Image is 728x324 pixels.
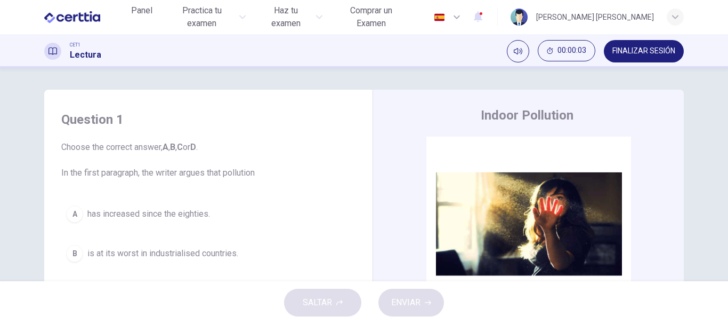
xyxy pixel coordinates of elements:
[163,1,250,33] button: Practica tu examen
[61,280,355,306] button: Cresults from poor relations between nations.
[254,1,326,33] button: Haz tu examen
[61,111,355,128] h4: Question 1
[66,245,83,262] div: B
[167,4,237,30] span: Practica tu examen
[70,49,101,61] h1: Lectura
[258,4,312,30] span: Haz tu examen
[538,40,595,62] div: Ocultar
[125,1,159,33] a: Panel
[604,40,684,62] button: FINALIZAR SESIÓN
[481,107,573,124] h4: Indoor Pollution
[177,142,183,152] b: C
[538,40,595,61] button: 00:00:03
[61,141,355,179] span: Choose the correct answer, , , or . In the first paragraph, the writer argues that pollution
[331,1,411,33] button: Comprar un Examen
[87,208,210,220] span: has increased since the eighties.
[612,47,675,56] span: FINALIZAR SESIÓN
[536,11,654,23] div: [PERSON_NAME] [PERSON_NAME]
[163,142,168,152] b: A
[87,247,238,260] span: is at its worst in industrialised countries.
[131,4,152,17] span: Panel
[557,46,586,55] span: 00:00:03
[511,9,528,26] img: Profile picture
[190,142,196,152] b: D
[70,41,80,49] span: CET1
[335,4,407,30] span: Comprar un Examen
[66,206,83,223] div: A
[44,6,125,28] a: CERTTIA logo
[433,13,446,21] img: es
[44,6,100,28] img: CERTTIA logo
[61,201,355,227] button: Ahas increased since the eighties.
[507,40,529,62] div: Silenciar
[170,142,175,152] b: B
[61,240,355,267] button: Bis at its worst in industrialised countries.
[125,1,159,20] button: Panel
